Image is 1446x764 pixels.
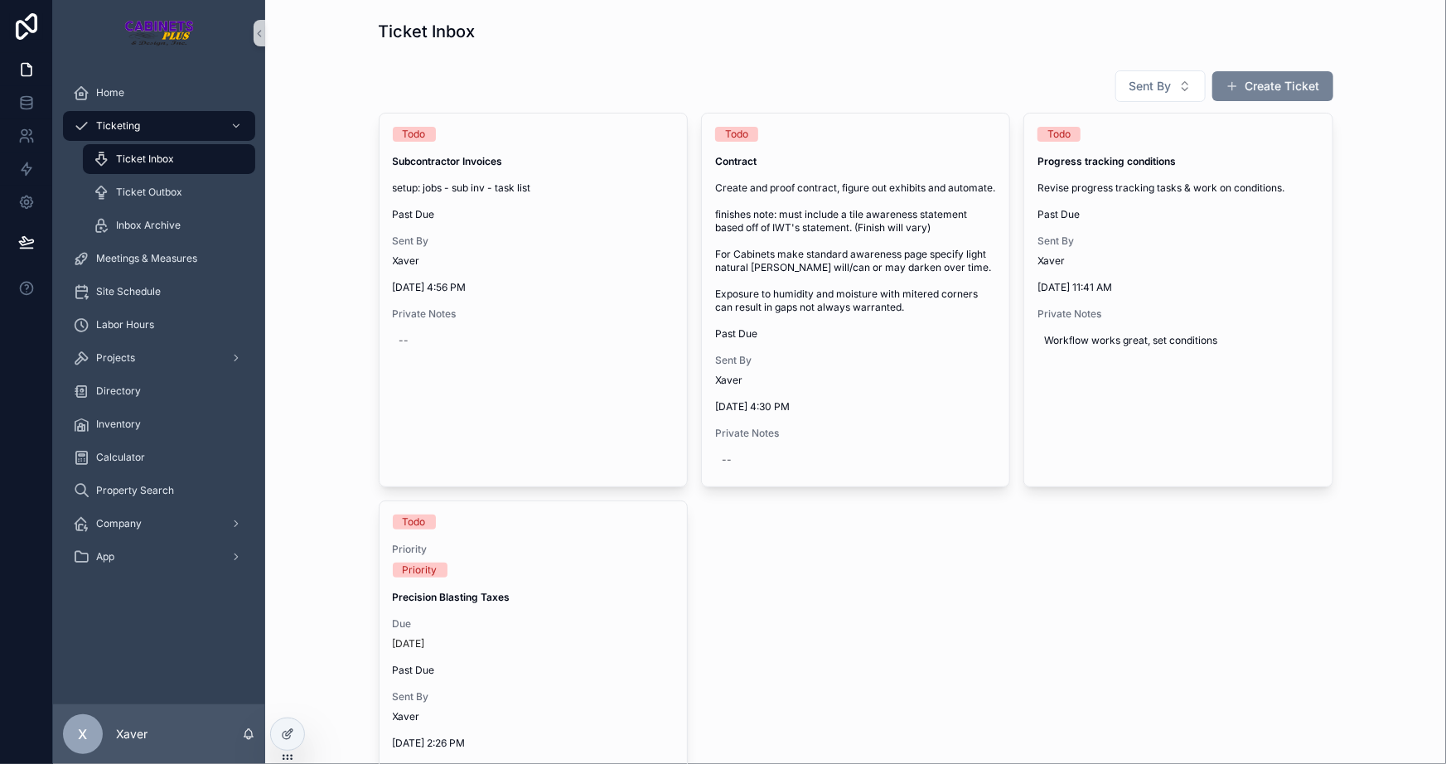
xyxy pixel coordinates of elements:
[63,542,255,572] a: App
[715,181,996,314] span: Create and proof contract, figure out exhibits and automate. finishes note: must include a tile a...
[63,376,255,406] a: Directory
[116,186,182,199] span: Ticket Outbox
[1037,235,1318,248] span: Sent By
[1037,254,1065,268] span: Xaver
[393,208,674,221] span: Past Due
[63,277,255,307] a: Site Schedule
[393,181,674,195] span: setup: jobs - sub inv - task list
[1037,181,1318,195] span: Revise progress tracking tasks & work on conditions.
[722,453,732,467] div: --
[96,252,197,265] span: Meetings & Measures
[1037,208,1318,221] span: Past Due
[393,235,674,248] span: Sent By
[83,144,255,174] a: Ticket Inbox
[403,515,426,529] div: Todo
[116,726,148,742] p: Xaver
[96,86,124,99] span: Home
[1037,307,1318,321] span: Private Notes
[63,78,255,108] a: Home
[393,737,674,750] span: [DATE] 2:26 PM
[393,637,425,650] p: [DATE]
[96,119,140,133] span: Ticketing
[1037,155,1176,167] strong: Progress tracking conditions
[393,617,674,631] span: Due
[63,442,255,472] a: Calculator
[715,327,996,341] span: Past Due
[715,427,996,440] span: Private Notes
[1129,78,1172,94] span: Sent By
[1212,71,1333,101] button: Create Ticket
[1037,281,1318,294] span: [DATE] 11:41 AM
[1047,127,1071,142] div: Todo
[403,563,438,578] div: Priority
[96,550,114,563] span: App
[96,451,145,464] span: Calculator
[96,384,141,398] span: Directory
[96,351,135,365] span: Projects
[393,281,674,294] span: [DATE] 4:56 PM
[379,20,476,43] h1: Ticket Inbox
[124,20,195,46] img: App logo
[83,177,255,207] a: Ticket Outbox
[725,127,748,142] div: Todo
[399,334,409,347] div: --
[393,690,674,704] span: Sent By
[53,66,265,593] div: scrollable content
[96,418,141,431] span: Inventory
[96,318,154,331] span: Labor Hours
[393,543,674,556] span: Priority
[393,254,420,268] span: Xaver
[83,210,255,240] a: Inbox Archive
[715,155,757,167] strong: Contract
[96,484,174,497] span: Property Search
[393,155,503,167] strong: Subcontractor Invoices
[393,591,510,603] strong: Precision Blasting Taxes
[79,724,88,744] span: X
[393,307,674,321] span: Private Notes
[715,374,742,387] span: Xaver
[63,409,255,439] a: Inventory
[63,509,255,539] a: Company
[63,476,255,505] a: Property Search
[96,517,142,530] span: Company
[715,400,996,413] span: [DATE] 4:30 PM
[63,111,255,141] a: Ticketing
[116,219,181,232] span: Inbox Archive
[403,127,426,142] div: Todo
[63,310,255,340] a: Labor Hours
[393,710,420,723] span: Xaver
[96,285,161,298] span: Site Schedule
[1044,334,1312,347] span: Workflow works great, set conditions
[1115,70,1206,102] button: Select Button
[393,664,674,677] span: Past Due
[63,244,255,273] a: Meetings & Measures
[63,343,255,373] a: Projects
[715,354,996,367] span: Sent By
[116,152,174,166] span: Ticket Inbox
